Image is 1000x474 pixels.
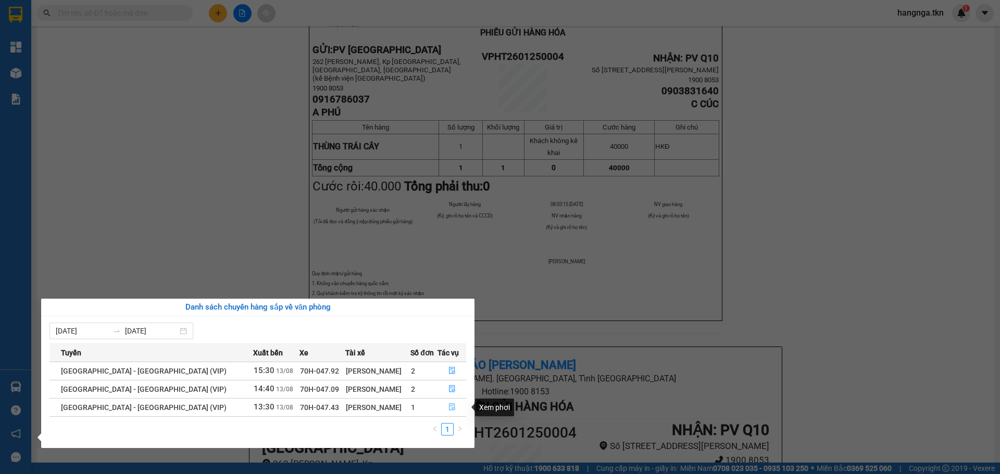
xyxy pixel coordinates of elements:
[438,347,459,358] span: Tác vụ
[61,367,227,375] span: [GEOGRAPHIC_DATA] - [GEOGRAPHIC_DATA] (VIP)
[345,347,365,358] span: Tài xế
[441,423,454,435] li: 1
[61,385,227,393] span: [GEOGRAPHIC_DATA] - [GEOGRAPHIC_DATA] (VIP)
[438,381,466,398] button: file-done
[442,424,453,435] a: 1
[61,347,81,358] span: Tuyến
[448,367,456,375] span: file-done
[411,367,415,375] span: 2
[254,384,274,393] span: 14:40
[346,402,410,413] div: [PERSON_NAME]
[49,301,466,314] div: Danh sách chuyến hàng sắp về văn phòng
[113,327,121,335] span: swap-right
[429,423,441,435] button: left
[300,367,339,375] span: 70H-047.92
[253,347,283,358] span: Xuất bến
[475,399,514,416] div: Xem phơi
[254,366,274,375] span: 15:30
[276,404,293,411] span: 13/08
[457,426,463,432] span: right
[429,423,441,435] li: Previous Page
[438,399,466,416] button: file-done
[276,367,293,375] span: 13/08
[346,365,410,377] div: [PERSON_NAME]
[276,386,293,393] span: 13/08
[448,385,456,393] span: file-done
[346,383,410,395] div: [PERSON_NAME]
[125,325,178,337] input: Đến ngày
[411,385,415,393] span: 2
[411,403,415,412] span: 1
[410,347,434,358] span: Số đơn
[300,403,339,412] span: 70H-047.43
[300,385,339,393] span: 70H-047.09
[61,403,227,412] span: [GEOGRAPHIC_DATA] - [GEOGRAPHIC_DATA] (VIP)
[56,325,108,337] input: Từ ngày
[432,426,438,432] span: left
[454,423,466,435] li: Next Page
[254,402,274,412] span: 13:30
[448,403,456,412] span: file-done
[113,327,121,335] span: to
[454,423,466,435] button: right
[438,363,466,379] button: file-done
[299,347,308,358] span: Xe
